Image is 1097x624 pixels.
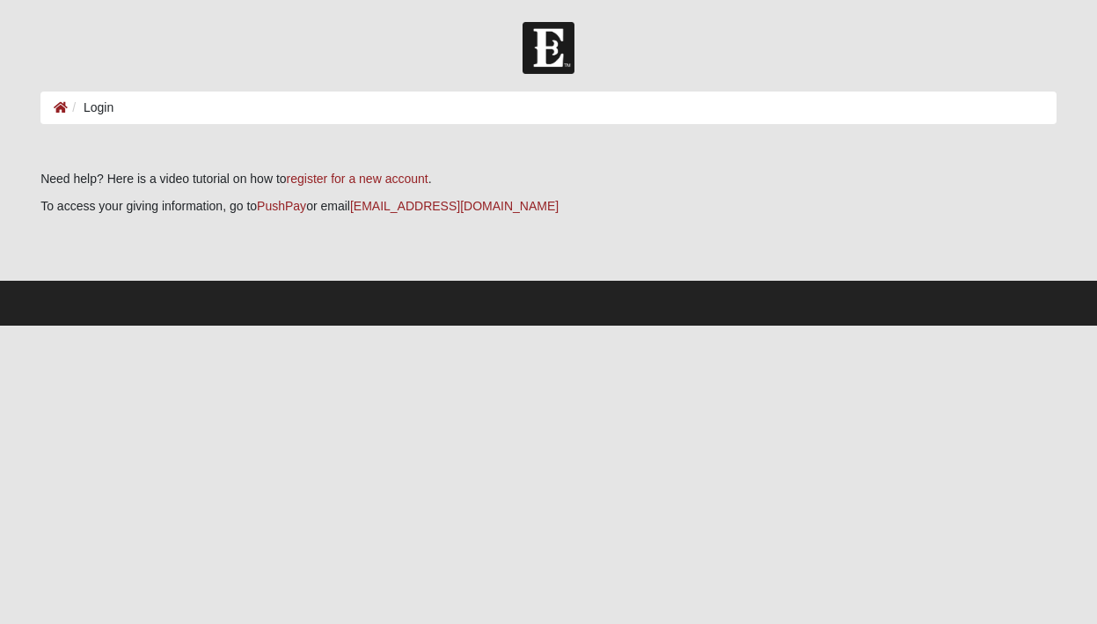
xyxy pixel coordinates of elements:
img: Church of Eleven22 Logo [523,22,574,74]
p: Need help? Here is a video tutorial on how to . [40,170,1057,188]
p: To access your giving information, go to or email [40,197,1057,216]
a: PushPay [257,199,306,213]
li: Login [68,99,113,117]
a: [EMAIL_ADDRESS][DOMAIN_NAME] [350,199,559,213]
a: register for a new account [287,172,428,186]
